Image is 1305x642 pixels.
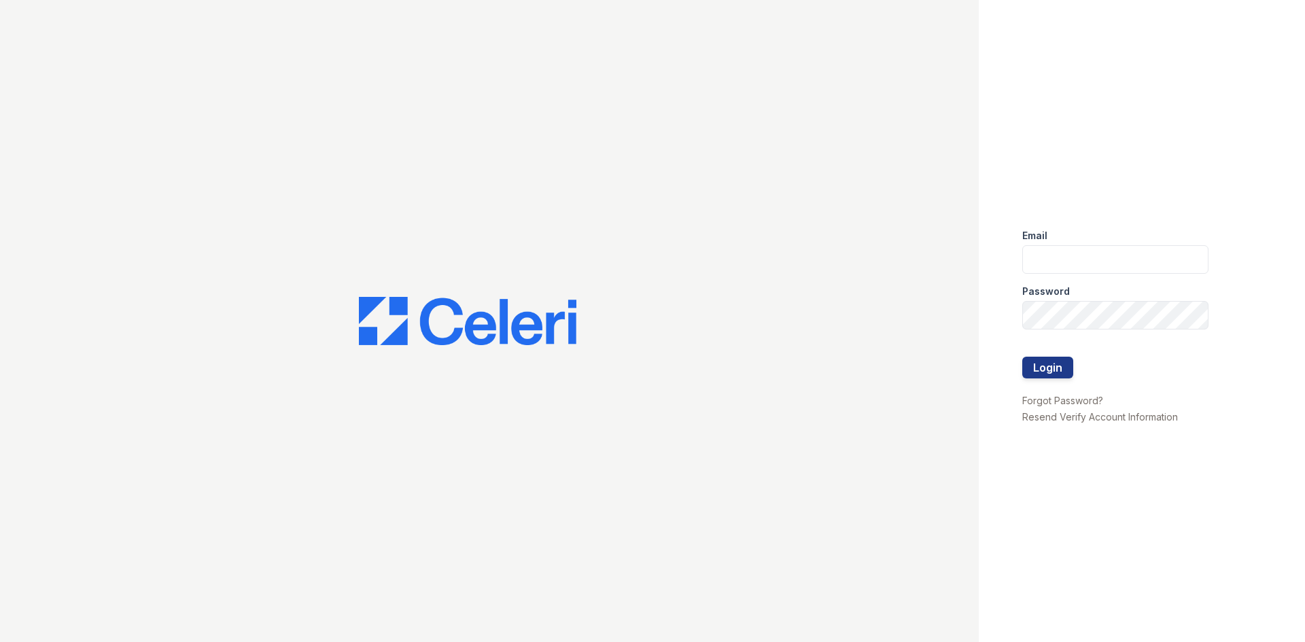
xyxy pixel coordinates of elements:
[1022,395,1103,406] a: Forgot Password?
[1022,411,1178,423] a: Resend Verify Account Information
[1022,229,1047,243] label: Email
[1022,285,1070,298] label: Password
[359,297,576,346] img: CE_Logo_Blue-a8612792a0a2168367f1c8372b55b34899dd931a85d93a1a3d3e32e68fde9ad4.png
[1022,357,1073,378] button: Login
